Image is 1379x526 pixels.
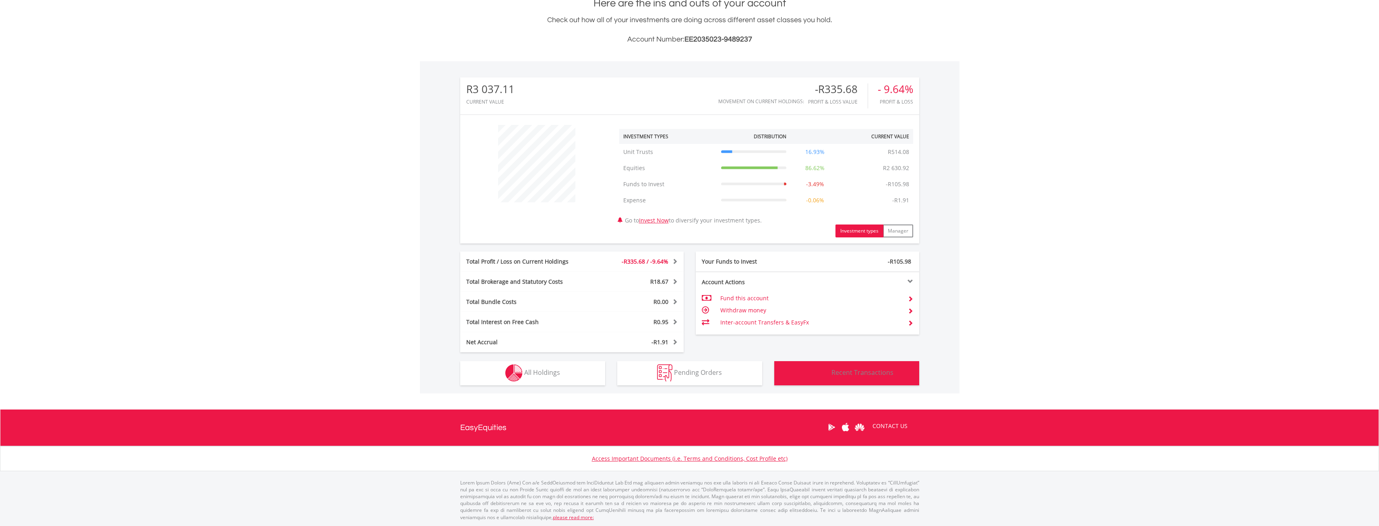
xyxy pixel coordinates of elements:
[466,99,515,104] div: CURRENT VALUE
[831,368,893,377] span: Recent Transactions
[800,364,830,382] img: transactions-zar-wht.png
[460,15,919,45] div: Check out how all of your investments are doing across different asset classes you hold.
[657,364,672,382] img: pending_instructions-wht.png
[613,121,919,237] div: Go to to diversify your investment types.
[696,278,808,286] div: Account Actions
[888,258,911,265] span: -R105.98
[460,298,591,306] div: Total Bundle Costs
[882,176,913,192] td: -R105.98
[720,304,901,316] td: Withdraw money
[720,292,901,304] td: Fund this account
[790,192,839,208] td: -0.06%
[460,258,591,266] div: Total Profit / Loss on Current Holdings
[790,176,839,192] td: -3.49%
[888,192,913,208] td: -R1.91
[651,338,668,346] span: -R1.91
[839,415,853,440] a: Apple
[460,479,919,521] p: Lorem Ipsum Dolors (Ame) Con a/e SeddOeiusmod tem InciDiduntut Lab Etd mag aliquaen admin veniamq...
[790,144,839,160] td: 16.93%
[524,368,560,377] span: All Holdings
[808,99,868,104] div: Profit & Loss Value
[460,278,591,286] div: Total Brokerage and Statutory Costs
[653,318,668,326] span: R0.95
[505,364,523,382] img: holdings-wht.png
[674,368,722,377] span: Pending Orders
[460,318,591,326] div: Total Interest on Free Cash
[839,129,913,144] th: Current Value
[460,410,507,446] a: EasyEquities
[653,298,668,306] span: R0.00
[619,129,717,144] th: Investment Types
[718,99,804,104] div: Movement on Current Holdings:
[878,99,913,104] div: Profit & Loss
[867,415,913,437] a: CONTACT US
[619,144,717,160] td: Unit Trusts
[774,361,919,385] button: Recent Transactions
[879,160,913,176] td: R2 630.92
[466,83,515,95] div: R3 037.11
[878,83,913,95] div: - 9.64%
[754,133,786,140] div: Distribution
[460,338,591,346] div: Net Accrual
[808,83,868,95] div: -R335.68
[696,258,808,266] div: Your Funds to Invest
[460,361,605,385] button: All Holdings
[553,514,594,521] a: please read more:
[790,160,839,176] td: 86.62%
[622,258,668,265] span: -R335.68 / -9.64%
[619,176,717,192] td: Funds to Invest
[619,160,717,176] td: Equities
[617,361,762,385] button: Pending Orders
[592,455,788,462] a: Access Important Documents (i.e. Terms and Conditions, Cost Profile etc)
[619,192,717,208] td: Expense
[460,34,919,45] h3: Account Number:
[883,225,913,237] button: Manager
[835,225,883,237] button: Investment types
[684,35,752,43] span: EE2035023-9489237
[650,278,668,285] span: R18.67
[720,316,901,328] td: Inter-account Transfers & EasyFx
[853,415,867,440] a: Huawei
[639,216,669,224] a: Invest Now
[884,144,913,160] td: R514.08
[825,415,839,440] a: Google Play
